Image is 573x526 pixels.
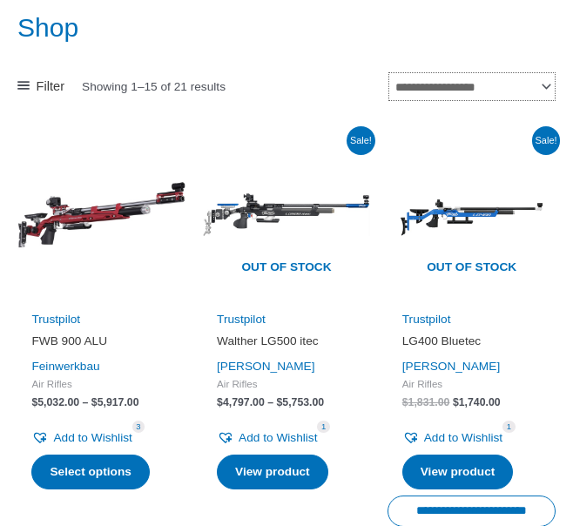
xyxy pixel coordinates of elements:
img: LG400 Bluetec [388,131,556,299]
span: Out of stock [214,251,358,287]
span: $ [91,396,98,408]
bdi: 5,753.00 [276,396,324,408]
span: $ [402,396,408,408]
a: Trustpilot [31,313,80,326]
span: Sale! [532,126,561,155]
bdi: 4,797.00 [217,396,265,408]
a: Trustpilot [402,313,451,326]
span: Air Rifles [31,377,171,390]
h2: LG400 Bluetec [402,334,542,349]
img: Walther LG500 itec [203,131,371,299]
bdi: 1,740.00 [453,396,501,408]
a: LG400 Bluetec [402,334,542,355]
img: FWB 900 ALU [17,131,185,299]
h1: Shop [17,10,556,46]
a: Select options for “FWB 900 ALU” [31,455,149,489]
span: Add to Wishlist [424,431,502,444]
span: Air Rifles [217,377,356,390]
span: Add to Wishlist [239,431,317,444]
a: Out of stock [388,131,556,299]
span: – [267,396,273,408]
span: Filter [37,75,65,98]
h2: FWB 900 ALU [31,334,171,349]
a: FWB 900 ALU [31,334,171,355]
h2: Walther LG500 itec [217,334,356,349]
a: Trustpilot [217,313,266,326]
span: – [83,396,89,408]
span: 3 [132,421,145,432]
a: [PERSON_NAME] [217,360,314,373]
bdi: 5,917.00 [91,396,139,408]
a: Out of stock [203,131,371,299]
span: $ [31,396,37,408]
select: Shop order [388,72,556,101]
a: [PERSON_NAME] [402,360,500,373]
span: Add to Wishlist [53,431,131,444]
a: Filter [17,75,64,98]
a: Feinwerkbau [31,360,99,373]
span: Sale! [347,126,375,155]
span: Out of stock [400,251,543,287]
bdi: 1,831.00 [402,396,450,408]
a: Add to Wishlist [402,427,502,448]
p: Showing 1–15 of 21 results [82,81,226,93]
a: Select options for “Walther LG500 itec” [217,455,328,489]
a: Add to Wishlist [31,427,131,448]
span: $ [276,396,282,408]
span: 1 [502,421,515,432]
a: Walther LG500 itec [217,334,356,355]
a: Add to Wishlist [217,427,317,448]
span: Air Rifles [402,377,542,390]
span: $ [217,396,223,408]
span: $ [453,396,459,408]
span: 1 [317,421,329,432]
bdi: 5,032.00 [31,396,79,408]
a: Read more about “LG400 Bluetec” [402,455,514,489]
